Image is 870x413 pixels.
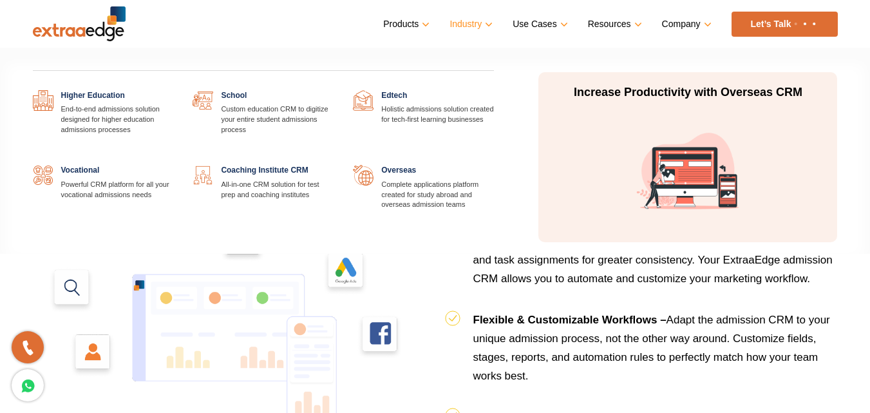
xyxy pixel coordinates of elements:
[567,85,809,101] p: Increase Productivity with Overseas CRM
[732,12,838,37] a: Let’s Talk
[473,314,667,326] b: Flexible & Customizable Workflows –
[662,15,709,34] a: Company
[513,15,565,34] a: Use Cases
[449,15,490,34] a: Industry
[383,15,427,34] a: Products
[588,15,639,34] a: Resources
